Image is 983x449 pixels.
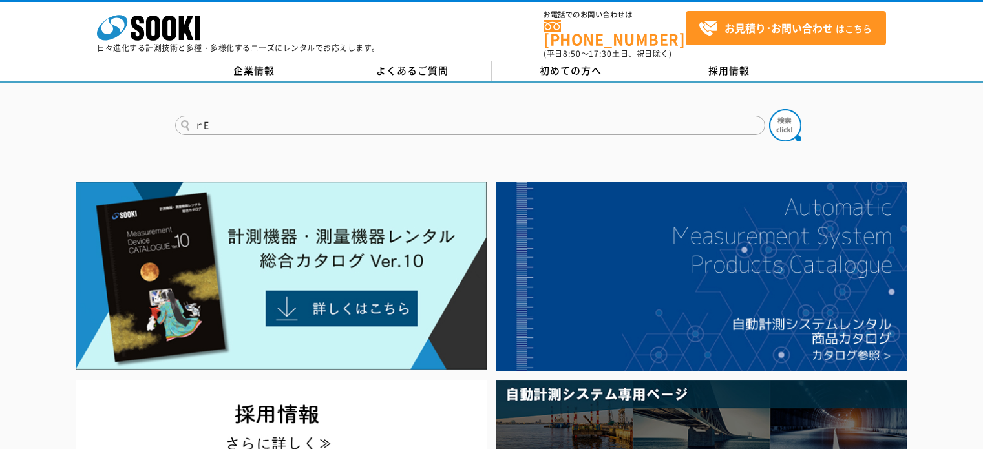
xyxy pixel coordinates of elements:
[563,48,581,59] span: 8:50
[76,182,487,370] img: Catalog Ver10
[724,20,833,36] strong: お見積り･お問い合わせ
[492,61,650,81] a: 初めての方へ
[686,11,886,45] a: お見積り･お問い合わせはこちら
[97,44,380,52] p: 日々進化する計測技術と多種・多様化するニーズにレンタルでお応えします。
[540,63,602,78] span: 初めての方へ
[544,11,686,19] span: お電話でのお問い合わせは
[175,61,333,81] a: 企業情報
[699,19,872,38] span: はこちら
[333,61,492,81] a: よくあるご質問
[496,182,907,371] img: 自動計測システムカタログ
[769,109,801,141] img: btn_search.png
[175,116,765,135] input: 商品名、型式、NETIS番号を入力してください
[544,20,686,47] a: [PHONE_NUMBER]
[650,61,809,81] a: 採用情報
[589,48,612,59] span: 17:30
[544,48,671,59] span: (平日 ～ 土日、祝日除く)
